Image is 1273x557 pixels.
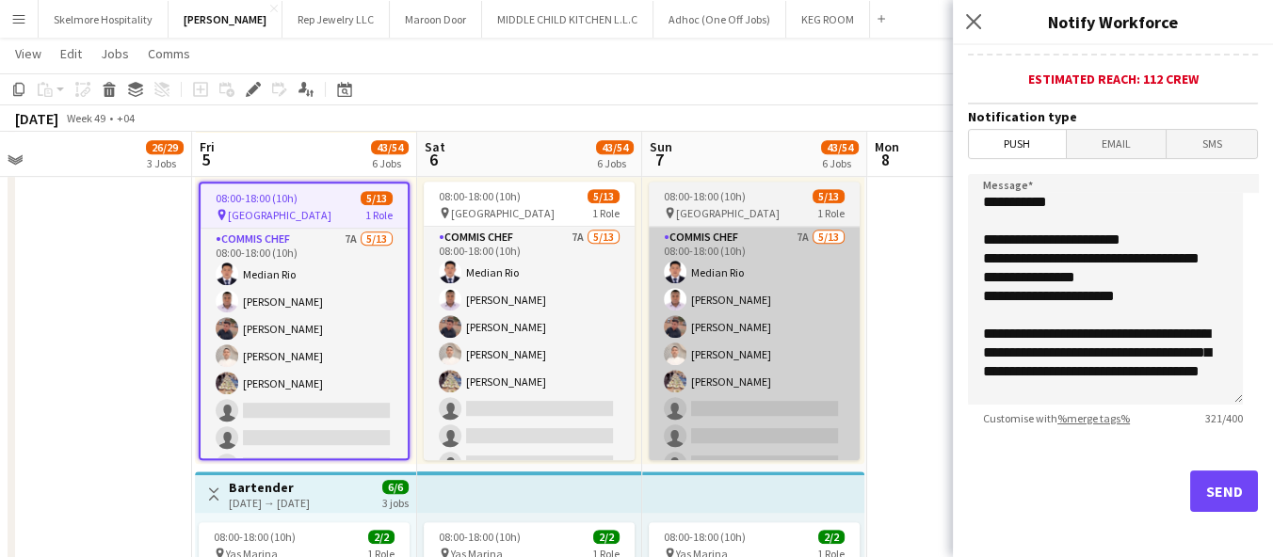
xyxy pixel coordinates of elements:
div: 3 Jobs [147,156,183,170]
span: Fri [200,138,215,155]
button: Send [1190,470,1258,512]
span: 43/54 [596,140,634,154]
a: Jobs [93,41,137,66]
button: [PERSON_NAME] [169,1,282,38]
span: [GEOGRAPHIC_DATA] [228,208,331,222]
button: Skelmore Hospitality [39,1,169,38]
span: 43/54 [821,140,859,154]
span: 7 [647,149,672,170]
a: %merge tags% [1057,411,1130,425]
button: Rep Jewelry LLC [282,1,390,38]
button: Toggle View [202,483,225,505]
button: Maroon Door [390,1,482,38]
span: 26/29 [146,140,184,154]
span: SMS [1167,130,1257,158]
span: 08:00-18:00 (10h) [439,530,521,544]
span: 8 [872,149,899,170]
div: [DATE] [15,109,58,128]
a: View [8,41,49,66]
span: 5/13 [361,191,393,205]
span: 2/2 [818,530,845,544]
button: Close [270,5,278,12]
span: Comms [148,45,190,62]
button: KEG ROOM [786,1,870,38]
div: +04 [117,111,135,125]
span: 321 / 400 [1190,411,1258,425]
div: 6 Jobs [822,156,858,170]
span: 08:00-18:00 (10h) [439,189,521,203]
span: 08:00-18:00 (10h) [216,191,298,205]
span: 2/2 [593,530,620,544]
span: 5/13 [813,189,845,203]
div: 6 Jobs [597,156,633,170]
span: 1 Role [817,206,845,220]
span: Jobs [101,45,129,62]
button: Expand/collapse [8,152,23,167]
button: Adhoc (One Off Jobs) [653,1,786,38]
span: Sun [650,138,672,155]
span: Email [1067,130,1167,158]
span: 08:00-18:00 (10h) [664,530,746,544]
h3: Bartender [229,479,310,496]
span: Push [969,130,1066,158]
div: 3 jobs [382,494,409,510]
span: View [15,45,41,62]
div: [DATE] → [DATE] [229,496,310,510]
span: 08:00-18:00 (10h) [214,530,296,544]
div: 6 Jobs [372,156,408,170]
span: Week 49 [62,111,109,125]
a: Edit [53,41,89,66]
span: 2/2 [368,530,395,544]
span: Customise with [968,411,1145,425]
a: Comms [140,41,198,66]
span: Edit [60,45,82,62]
span: Mon [875,138,899,155]
button: MIDDLE CHILD KITCHEN L.L.C [482,1,653,38]
h3: Notification type [968,108,1258,125]
span: 6/6 [382,480,409,494]
span: Sat [425,138,445,155]
button: Add [874,11,889,26]
span: 5 [197,149,215,170]
span: 6 [422,149,445,170]
h3: Notify Workforce [953,9,1273,34]
span: 1 Role [365,208,393,222]
div: Estimated reach: 112 crew [968,71,1258,88]
span: 43/54 [371,140,409,154]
